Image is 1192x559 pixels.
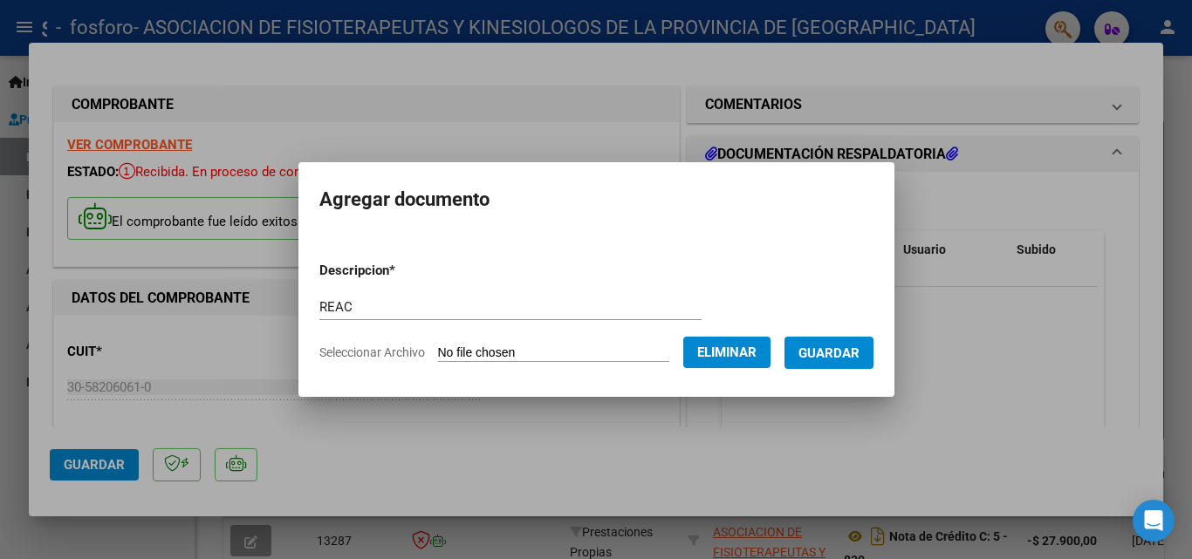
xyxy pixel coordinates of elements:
div: Open Intercom Messenger [1133,500,1175,542]
span: Guardar [798,345,860,361]
button: Eliminar [683,337,771,368]
span: Seleccionar Archivo [319,345,425,359]
p: Descripcion [319,261,486,281]
span: Eliminar [697,344,757,360]
button: Guardar [784,337,873,369]
h2: Agregar documento [319,183,873,216]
